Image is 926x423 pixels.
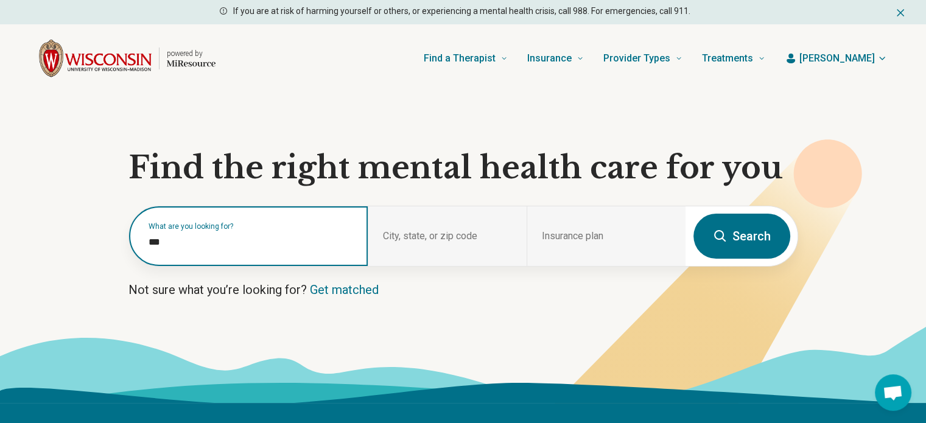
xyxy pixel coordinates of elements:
[149,223,353,230] label: What are you looking for?
[167,49,216,58] p: powered by
[603,34,682,83] a: Provider Types
[424,50,496,67] span: Find a Therapist
[693,214,790,259] button: Search
[128,281,798,298] p: Not sure what you’re looking for?
[424,34,508,83] a: Find a Therapist
[233,5,690,18] p: If you are at risk of harming yourself or others, or experiencing a mental health crisis, call 98...
[128,150,798,186] h1: Find the right mental health care for you
[310,282,379,297] a: Get matched
[527,34,584,83] a: Insurance
[702,50,753,67] span: Treatments
[894,5,907,19] button: Dismiss
[527,50,572,67] span: Insurance
[702,34,765,83] a: Treatments
[875,374,911,411] div: Open chat
[799,51,875,66] span: [PERSON_NAME]
[785,51,887,66] button: [PERSON_NAME]
[603,50,670,67] span: Provider Types
[39,39,216,78] a: Home page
